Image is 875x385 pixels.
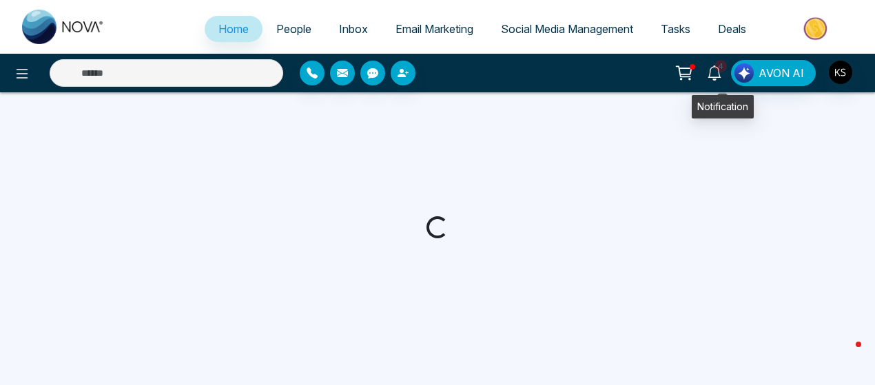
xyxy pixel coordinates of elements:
[767,13,867,44] img: Market-place.gif
[714,60,727,72] span: 4
[205,16,262,42] a: Home
[22,10,105,44] img: Nova CRM Logo
[698,60,731,84] a: 4
[731,60,816,86] button: AVON AI
[759,65,804,81] span: AVON AI
[325,16,382,42] a: Inbox
[487,16,647,42] a: Social Media Management
[382,16,487,42] a: Email Marketing
[262,16,325,42] a: People
[704,16,760,42] a: Deals
[276,22,311,36] span: People
[734,63,754,83] img: Lead Flow
[692,95,754,118] div: Notification
[218,22,249,36] span: Home
[829,61,852,84] img: User Avatar
[395,22,473,36] span: Email Marketing
[828,338,861,371] iframe: Intercom live chat
[501,22,633,36] span: Social Media Management
[647,16,704,42] a: Tasks
[339,22,368,36] span: Inbox
[661,22,690,36] span: Tasks
[718,22,746,36] span: Deals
